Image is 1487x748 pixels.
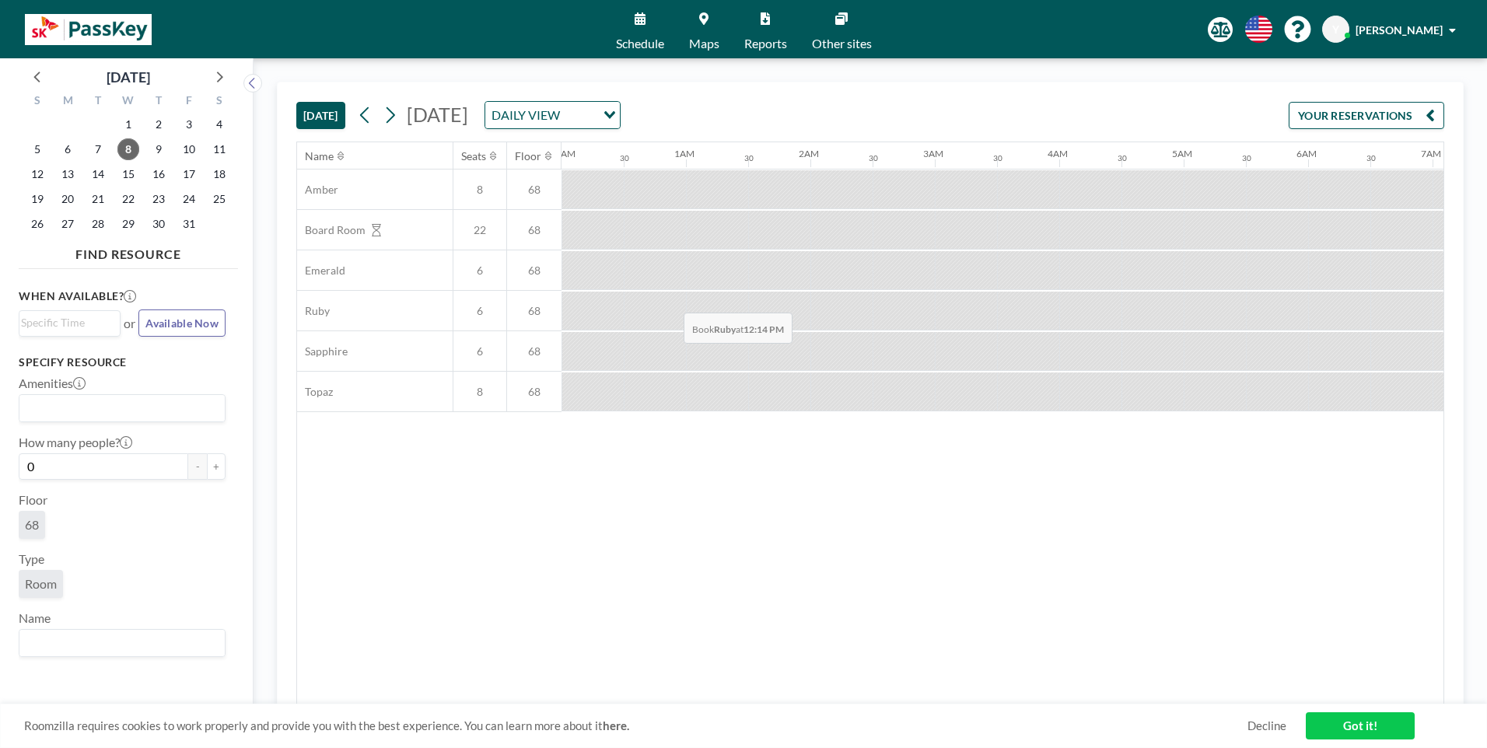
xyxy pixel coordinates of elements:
[107,66,150,88] div: [DATE]
[1118,153,1127,163] div: 30
[148,213,170,235] span: Thursday, October 30, 2025
[296,102,345,129] button: [DATE]
[297,344,348,358] span: Sapphire
[19,630,225,656] div: Search for option
[714,323,736,335] b: Ruby
[453,183,506,197] span: 8
[124,316,135,331] span: or
[507,223,562,237] span: 68
[117,213,139,235] span: Wednesday, October 29, 2025
[19,492,47,508] label: Floor
[689,37,719,50] span: Maps
[178,114,200,135] span: Friday, October 3, 2025
[208,138,230,160] span: Saturday, October 11, 2025
[87,138,109,160] span: Tuesday, October 7, 2025
[1306,712,1415,739] a: Got it!
[603,718,629,732] a: here.
[19,376,86,391] label: Amenities
[26,163,48,185] span: Sunday, October 12, 2025
[26,138,48,160] span: Sunday, October 5, 2025
[208,188,230,210] span: Saturday, October 25, 2025
[117,188,139,210] span: Wednesday, October 22, 2025
[145,316,219,330] span: Available Now
[453,304,506,318] span: 6
[87,163,109,185] span: Tuesday, October 14, 2025
[19,355,226,369] h3: Specify resource
[117,138,139,160] span: Wednesday, October 8, 2025
[923,148,943,159] div: 3AM
[550,148,576,159] div: 12AM
[297,385,333,399] span: Topaz
[1242,153,1251,163] div: 30
[25,576,57,591] span: Room
[143,92,173,112] div: T
[453,344,506,358] span: 6
[87,213,109,235] span: Tuesday, October 28, 2025
[744,153,754,163] div: 30
[869,153,878,163] div: 30
[57,163,79,185] span: Monday, October 13, 2025
[565,105,594,125] input: Search for option
[461,149,486,163] div: Seats
[25,14,152,45] img: organization-logo
[57,188,79,210] span: Monday, October 20, 2025
[453,264,506,278] span: 6
[138,309,226,337] button: Available Now
[743,323,784,335] b: 12:14 PM
[19,435,132,450] label: How many people?
[507,264,562,278] span: 68
[620,153,629,163] div: 30
[87,188,109,210] span: Tuesday, October 21, 2025
[515,149,541,163] div: Floor
[207,453,226,480] button: +
[83,92,114,112] div: T
[799,148,819,159] div: 2AM
[178,163,200,185] span: Friday, October 17, 2025
[674,148,695,159] div: 1AM
[204,92,234,112] div: S
[117,163,139,185] span: Wednesday, October 15, 2025
[19,395,225,421] div: Search for option
[148,163,170,185] span: Thursday, October 16, 2025
[297,264,345,278] span: Emerald
[19,610,51,626] label: Name
[993,153,1002,163] div: 30
[453,385,506,399] span: 8
[1332,23,1339,37] span: Y
[297,304,330,318] span: Ruby
[488,105,563,125] span: DAILY VIEW
[812,37,872,50] span: Other sites
[19,551,44,567] label: Type
[21,398,216,418] input: Search for option
[1296,148,1317,159] div: 6AM
[117,114,139,135] span: Wednesday, October 1, 2025
[178,138,200,160] span: Friday, October 10, 2025
[507,385,562,399] span: 68
[1366,153,1376,163] div: 30
[53,92,83,112] div: M
[507,183,562,197] span: 68
[21,633,216,653] input: Search for option
[114,92,144,112] div: W
[407,103,468,126] span: [DATE]
[188,453,207,480] button: -
[297,223,366,237] span: Board Room
[1421,148,1441,159] div: 7AM
[507,344,562,358] span: 68
[1247,718,1286,733] a: Decline
[19,240,238,262] h4: FIND RESOURCE
[507,304,562,318] span: 68
[148,188,170,210] span: Thursday, October 23, 2025
[453,223,506,237] span: 22
[21,314,111,331] input: Search for option
[297,183,338,197] span: Amber
[178,188,200,210] span: Friday, October 24, 2025
[173,92,204,112] div: F
[23,92,53,112] div: S
[684,313,792,344] span: Book at
[1048,148,1068,159] div: 4AM
[148,138,170,160] span: Thursday, October 9, 2025
[57,138,79,160] span: Monday, October 6, 2025
[19,311,120,334] div: Search for option
[1172,148,1192,159] div: 5AM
